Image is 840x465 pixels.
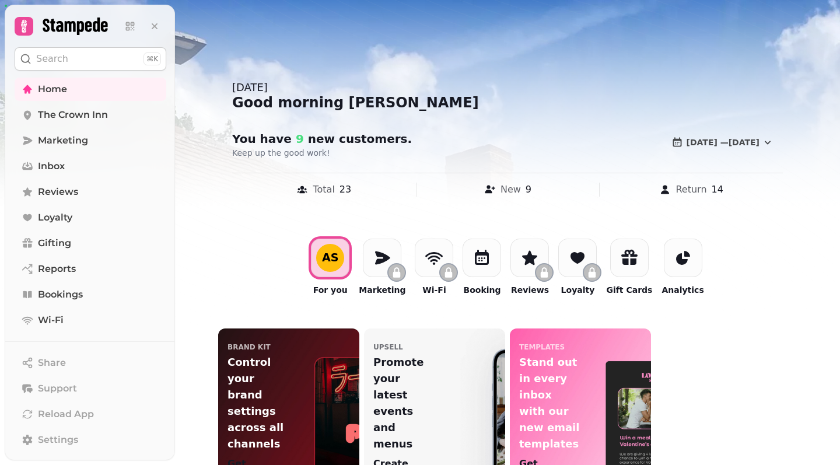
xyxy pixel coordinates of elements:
span: [DATE] — [DATE] [687,138,759,146]
span: Gifting [38,236,71,250]
button: Share [15,351,166,375]
a: Reports [15,257,166,281]
button: Search⌘K [15,47,166,71]
span: Reload App [38,407,94,421]
a: Bookings [15,283,166,306]
p: Brand Kit [228,342,271,352]
span: The Crown Inn [38,108,108,122]
p: Gift Cards [606,284,652,296]
span: Support [38,382,77,396]
h2: You have new customer s . [232,131,456,147]
p: Promote your latest events and menus [373,354,435,452]
span: Share [38,356,66,370]
span: Reports [38,262,76,276]
a: Settings [15,428,166,452]
span: Bookings [38,288,83,302]
div: A S [322,252,339,263]
a: Gifting [15,232,166,255]
span: Wi-Fi [38,313,64,327]
span: Reviews [38,185,78,199]
p: Booking [463,284,501,296]
button: [DATE] —[DATE] [662,131,783,154]
span: Inbox [38,159,65,173]
a: Marketing [15,129,166,152]
a: The Crown Inn [15,103,166,127]
span: Loyalty [38,211,72,225]
p: Reviews [511,284,549,296]
p: Loyalty [561,284,595,296]
div: [DATE] [232,79,783,96]
p: Control your brand settings across all channels [228,354,289,452]
span: 9 [292,132,304,146]
p: Keep up the good work! [232,147,531,159]
a: Loyalty [15,206,166,229]
p: upsell [373,342,403,352]
span: Settings [38,433,78,447]
p: Analytics [661,284,703,296]
p: For you [313,284,348,296]
a: Home [15,78,166,101]
span: Home [38,82,67,96]
span: Marketing [38,134,88,148]
button: Support [15,377,166,400]
p: Search [36,52,68,66]
p: Marketing [359,284,405,296]
p: templates [519,342,565,352]
div: ⌘K [143,53,161,65]
a: Inbox [15,155,166,178]
a: Wi-Fi [15,309,166,332]
p: Wi-Fi [422,284,446,296]
div: Good morning [PERSON_NAME] [232,93,783,112]
p: Stand out in every inbox with our new email templates [519,354,580,452]
button: Reload App [15,403,166,426]
a: Reviews [15,180,166,204]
